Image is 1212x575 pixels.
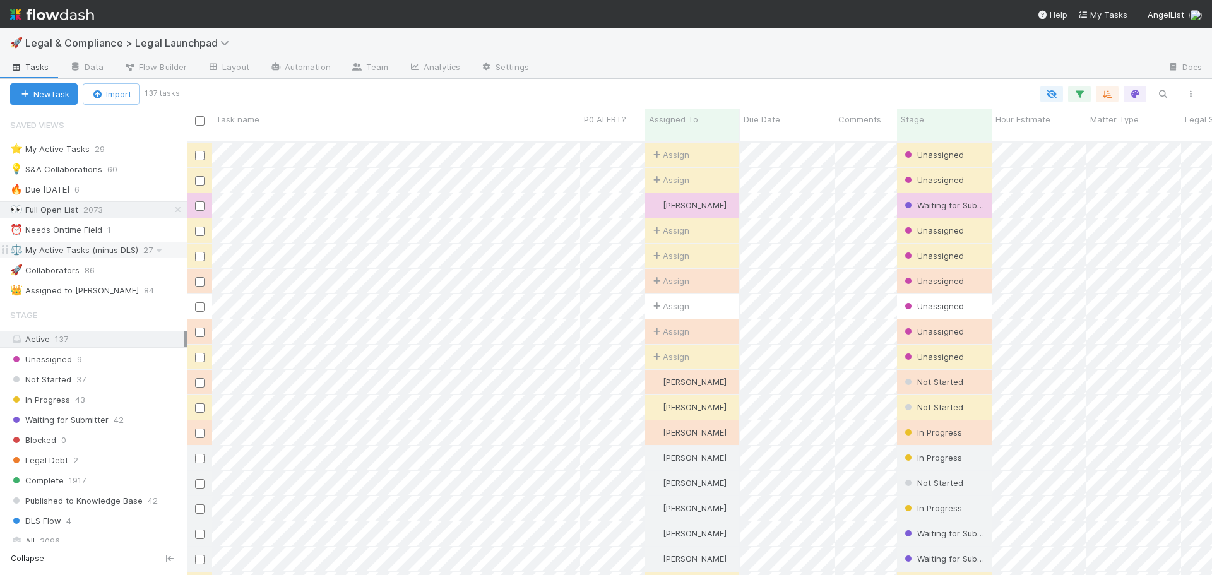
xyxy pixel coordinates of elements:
[902,300,964,312] div: Unassigned
[902,552,985,565] div: Waiting for Submitter
[902,401,963,413] div: Not Started
[195,176,205,186] input: Toggle Row Selected
[66,513,71,529] span: 4
[10,61,49,73] span: Tasks
[663,503,727,513] span: [PERSON_NAME]
[107,162,130,177] span: 60
[650,426,727,439] div: [PERSON_NAME]
[10,283,139,299] div: Assigned to [PERSON_NAME]
[10,285,23,295] span: 👑
[663,200,727,210] span: [PERSON_NAME]
[10,143,23,154] span: ⭐
[470,58,539,78] a: Settings
[107,222,124,238] span: 1
[55,334,68,344] span: 137
[10,302,37,328] span: Stage
[902,174,964,186] div: Unassigned
[10,141,90,157] div: My Active Tasks
[650,300,689,312] div: Assign
[1037,8,1067,21] div: Help
[10,163,23,174] span: 💡
[10,162,102,177] div: S&A Collaborations
[341,58,398,78] a: Team
[902,527,985,540] div: Waiting for Submitter
[663,377,727,387] span: [PERSON_NAME]
[650,401,727,413] div: [PERSON_NAME]
[902,528,1001,538] span: Waiting for Submitter
[398,58,470,78] a: Analytics
[651,453,661,463] img: avatar_b5be9b1b-4537-4870-b8e7-50cc2287641b.png
[195,328,205,337] input: Toggle Row Selected
[650,148,689,161] div: Assign
[1157,58,1212,78] a: Docs
[10,331,184,347] div: Active
[195,277,205,287] input: Toggle Row Selected
[1090,113,1139,126] span: Matter Type
[197,58,259,78] a: Layout
[650,451,727,464] div: [PERSON_NAME]
[650,325,689,338] span: Assign
[10,412,109,428] span: Waiting for Submitter
[902,478,963,488] span: Not Started
[902,377,963,387] span: Not Started
[61,432,66,448] span: 0
[10,264,23,275] span: 🚀
[651,528,661,538] img: avatar_b5be9b1b-4537-4870-b8e7-50cc2287641b.png
[195,151,205,160] input: Toggle Row Selected
[73,453,78,468] span: 2
[25,37,235,49] span: Legal & Compliance > Legal Launchpad
[59,58,114,78] a: Data
[902,503,962,513] span: In Progress
[663,554,727,564] span: [PERSON_NAME]
[74,182,92,198] span: 6
[114,412,124,428] span: 42
[650,350,689,363] span: Assign
[75,392,85,408] span: 43
[1148,9,1184,20] span: AngelList
[650,249,689,262] span: Assign
[10,83,78,105] button: NewTask
[77,352,82,367] span: 9
[902,477,963,489] div: Not Started
[195,555,205,564] input: Toggle Row Selected
[195,429,205,438] input: Toggle Row Selected
[650,275,689,287] span: Assign
[148,493,158,509] span: 42
[650,527,727,540] div: [PERSON_NAME]
[10,112,64,138] span: Saved Views
[650,376,727,388] div: [PERSON_NAME]
[651,377,661,387] img: avatar_cd087ddc-540b-4a45-9726-71183506ed6a.png
[143,242,165,258] span: 27
[83,83,140,105] button: Import
[195,454,205,463] input: Toggle Row Selected
[663,402,727,412] span: [PERSON_NAME]
[650,224,689,237] span: Assign
[10,432,56,448] span: Blocked
[584,113,626,126] span: P0 ALERT?
[650,174,689,186] span: Assign
[10,244,23,255] span: ⚖️
[902,554,1001,564] span: Waiting for Submitter
[650,552,727,565] div: [PERSON_NAME]
[195,252,205,261] input: Toggle Row Selected
[10,204,23,215] span: 👀
[259,58,341,78] a: Automation
[10,473,64,489] span: Complete
[663,453,727,463] span: [PERSON_NAME]
[663,478,727,488] span: [PERSON_NAME]
[902,224,964,237] div: Unassigned
[10,392,70,408] span: In Progress
[195,479,205,489] input: Toggle Row Selected
[144,283,167,299] span: 84
[995,113,1050,126] span: Hour Estimate
[902,502,962,514] div: In Progress
[901,113,924,126] span: Stage
[195,227,205,236] input: Toggle Row Selected
[902,352,964,362] span: Unassigned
